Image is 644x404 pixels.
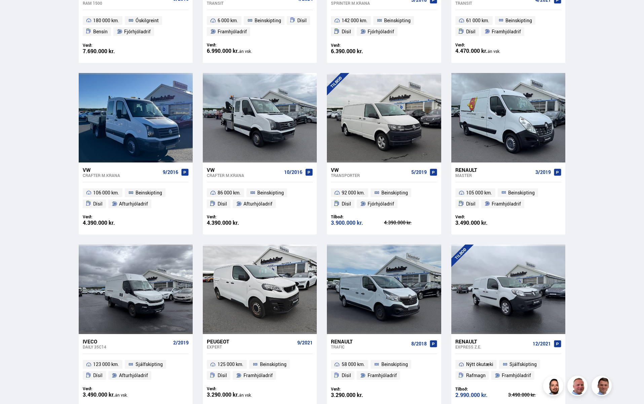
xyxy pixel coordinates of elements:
[466,200,476,208] span: Dísil
[544,377,564,397] img: nhp88E3Fdnt1Opn2.png
[451,162,565,234] a: Renault Master 3/2019 105 000 km. Beinskipting Dísil Framhjóladrif Verð: 3.490.000 kr.
[492,200,521,208] span: Framhjóladrif
[83,214,136,219] div: Verð:
[207,344,295,349] div: Expert
[342,371,351,379] span: Dísil
[207,48,260,54] div: 6.990.000 kr.
[466,360,493,368] span: Nýtt ökutæki
[83,1,171,5] div: RAM 1500
[384,220,437,225] div: 4.390.000 kr.
[466,371,486,379] span: Rafmagn
[297,16,307,25] span: Dísil
[207,42,260,47] div: Verð:
[218,28,247,36] span: Framhjóladrif
[239,48,252,54] span: án vsk.
[136,16,159,25] span: Óskilgreint
[243,200,272,208] span: Afturhjóladrif
[411,341,427,346] span: 8/2018
[257,189,284,197] span: Beinskipting
[207,214,260,219] div: Verð:
[203,162,317,234] a: VW Crafter M.KRANA 10/2016 86 000 km. Beinskipting Dísil Afturhjóladrif Verð: 4.390.000 kr.
[93,16,119,25] span: 180 000 km.
[173,340,189,345] span: 2/2019
[466,189,492,197] span: 105 000 km.
[455,167,533,173] div: Renault
[455,42,508,47] div: Verð:
[533,341,551,346] span: 12/2021
[535,170,551,175] span: 3/2019
[368,28,394,36] span: Fjórhjóladrif
[411,170,427,175] span: 5/2019
[331,387,384,392] div: Verð:
[83,48,136,54] div: 7.690.000 kr.
[79,162,193,234] a: VW Crafter M.KRANA 9/2016 106 000 km. Beinskipting Dísil Afturhjóladrif Verð: 4.390.000 kr.
[331,338,408,344] div: Renault
[218,200,227,208] span: Dísil
[331,1,408,5] div: Sprinter M.KRANA
[342,360,365,368] span: 58 000 km.
[119,371,148,379] span: Afturhjóladrif
[207,173,281,178] div: Crafter M.KRANA
[502,371,531,379] span: Framhjóladrif
[342,189,365,197] span: 92 000 km.
[505,16,532,25] span: Beinskipting
[207,392,260,398] div: 3.290.000 kr.
[218,360,243,368] span: 125 000 km.
[381,360,408,368] span: Beinskipting
[455,48,508,54] div: 4.470.000 kr.
[5,3,26,23] button: Opna LiveChat spjallviðmót
[83,167,160,173] div: VW
[455,214,508,219] div: Verð:
[93,360,119,368] span: 123 000 km.
[136,189,162,197] span: Beinskipting
[368,200,394,208] span: Fjórhjóladrif
[284,170,302,175] span: 10/2016
[381,189,408,197] span: Beinskipting
[508,189,535,197] span: Beinskipting
[136,360,163,368] span: Sjálfskipting
[492,28,521,36] span: Framhjóladrif
[331,344,408,349] div: Trafic
[455,344,530,349] div: Express Z.E.
[455,1,533,5] div: Transit
[207,1,295,5] div: Transit
[384,16,411,25] span: Beinskipting
[239,392,252,398] span: án vsk.
[342,16,368,25] span: 142 000 km.
[119,200,148,208] span: Afturhjóladrif
[368,371,397,379] span: Framhjóladrif
[260,360,287,368] span: Beinskipting
[455,173,533,178] div: Master
[83,344,171,349] div: Daily 35C14
[218,189,241,197] span: 86 000 km.
[124,28,151,36] span: Fjórhjóladrif
[207,338,295,344] div: Peugeot
[83,338,171,344] div: Iveco
[207,386,260,391] div: Verð:
[509,360,537,368] span: Sjálfskipting
[342,200,351,208] span: Dísil
[331,48,384,54] div: 6.390.000 kr.
[331,173,408,178] div: Transporter
[83,43,136,48] div: Verð:
[93,28,108,36] span: Bensín
[455,392,508,398] div: 2.990.000 kr.
[568,377,589,397] img: siFngHWaQ9KaOqBr.png
[455,387,508,392] div: Tilboð:
[93,200,103,208] span: Dísil
[115,392,128,398] span: án vsk.
[83,220,136,226] div: 4.390.000 kr.
[93,371,103,379] span: Dísil
[243,371,273,379] span: Framhjóladrif
[83,392,136,398] div: 3.490.000 kr.
[218,371,227,379] span: Dísil
[466,16,489,25] span: 61 000 km.
[207,167,281,173] div: VW
[342,28,351,36] span: Dísil
[488,48,500,54] span: án vsk.
[331,220,384,226] div: 3.900.000 kr.
[83,386,136,391] div: Verð:
[508,393,561,397] div: 3.490.000 kr.
[83,173,160,178] div: Crafter M.KRANA
[207,220,260,226] div: 4.390.000 kr.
